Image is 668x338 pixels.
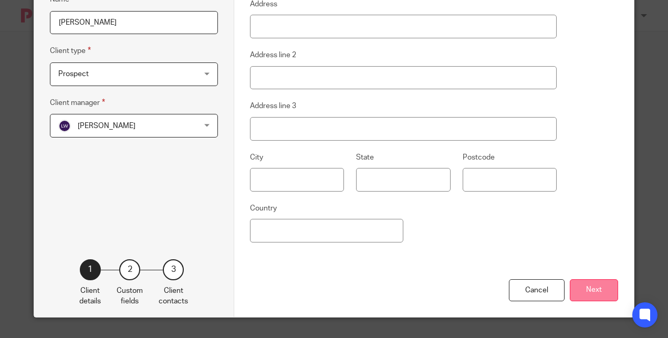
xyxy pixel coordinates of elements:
button: Next [570,279,618,302]
span: Prospect [58,70,89,78]
label: Address line 2 [250,50,296,60]
div: 3 [163,259,184,280]
label: Client type [50,45,91,57]
div: Cancel [509,279,565,302]
span: [PERSON_NAME] [78,122,135,130]
div: 1 [80,259,101,280]
label: State [356,152,374,163]
label: Address line 3 [250,101,296,111]
label: City [250,152,263,163]
label: Country [250,203,277,214]
p: Client details [79,286,101,307]
p: Client contacts [159,286,188,307]
div: 2 [119,259,140,280]
label: Postcode [463,152,495,163]
img: svg%3E [58,120,71,132]
p: Custom fields [117,286,143,307]
label: Client manager [50,97,105,109]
